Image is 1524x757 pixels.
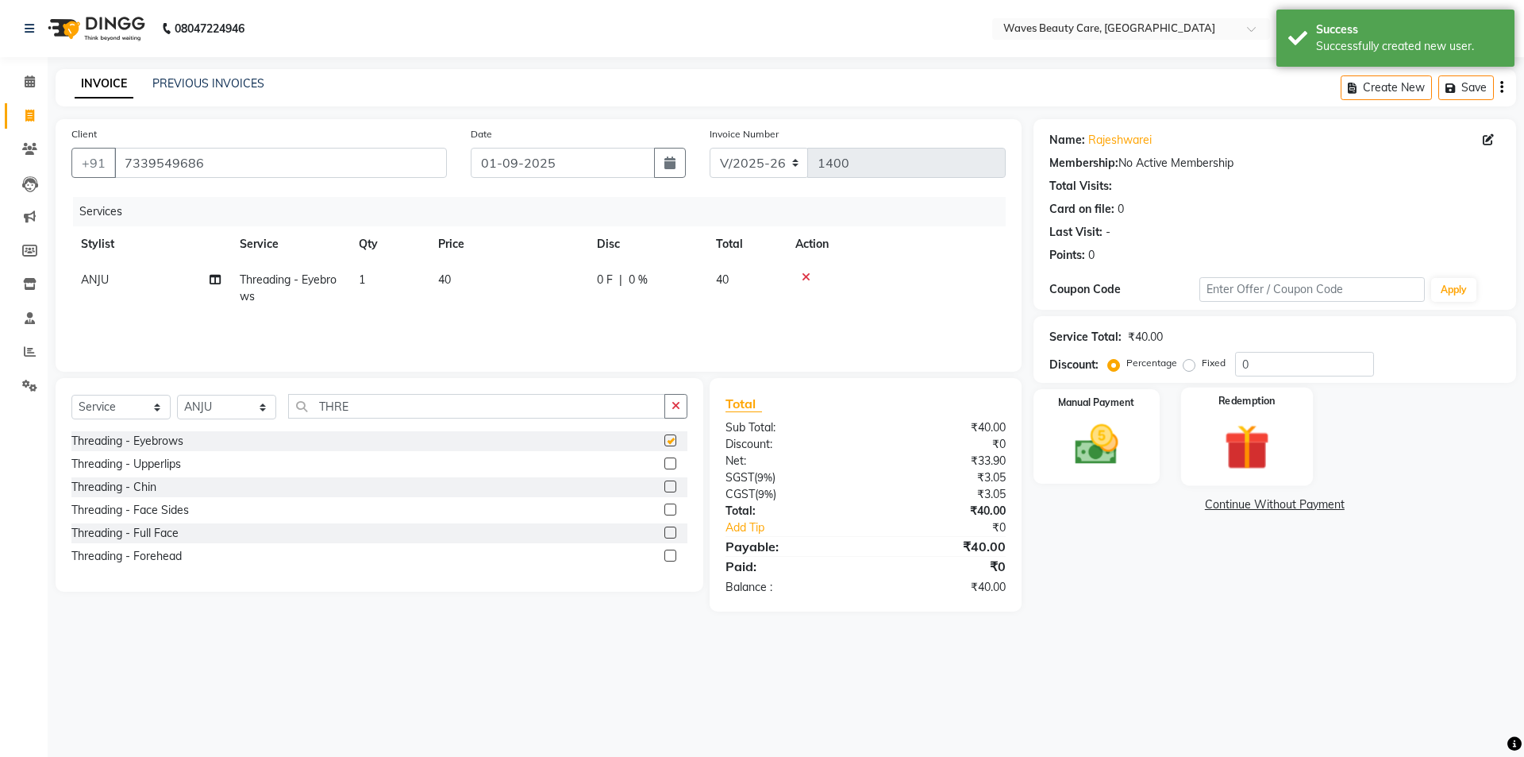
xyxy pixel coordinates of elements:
th: Stylist [71,226,230,262]
div: Payable: [714,537,865,556]
div: ( ) [714,486,865,503]
div: Points: [1049,247,1085,264]
div: Discount: [714,436,865,453]
a: Continue Without Payment [1037,496,1513,513]
img: _gift.svg [1210,419,1283,475]
input: Search or Scan [288,394,665,419]
button: Create New [1341,75,1432,100]
span: 40 [716,272,729,287]
label: Invoice Number [710,127,779,141]
button: Save [1438,75,1494,100]
span: 0 % [629,272,648,288]
div: ₹40.00 [1128,329,1163,346]
th: Qty [349,226,429,262]
th: Price [429,226,587,262]
div: Threading - Eyebrows [71,433,183,450]
th: Action [786,226,1006,262]
a: INVOICE [75,70,133,98]
div: ₹3.05 [865,469,1017,486]
div: Success [1316,21,1503,38]
div: Discount: [1049,357,1099,373]
div: Card on file: [1049,201,1114,218]
span: SGST [725,470,754,485]
img: _cash.svg [1061,419,1133,470]
span: | [619,272,622,288]
input: Search by Name/Mobile/Email/Code [114,148,447,178]
span: CGST [725,487,755,501]
a: Rajeshwarei [1088,132,1152,149]
a: Add Tip [714,519,891,536]
div: Total Visits: [1049,178,1112,195]
label: Percentage [1126,356,1177,370]
button: +91 [71,148,116,178]
div: Net: [714,453,865,469]
div: Balance : [714,579,865,596]
div: Name: [1049,132,1085,149]
label: Date [471,127,492,141]
div: ₹0 [891,519,1017,536]
th: Disc [587,226,706,262]
div: 0 [1088,247,1095,264]
div: 0 [1118,201,1124,218]
span: 9% [758,488,773,500]
div: ₹33.90 [865,453,1017,469]
div: Service Total: [1049,329,1122,346]
div: Total: [714,503,865,519]
span: 40 [438,272,451,287]
div: - [1106,224,1110,241]
div: Threading - Upperlips [71,456,181,473]
label: Redemption [1218,394,1276,409]
b: 08047224946 [175,6,244,51]
div: Last Visit: [1049,224,1103,241]
div: Coupon Code [1049,281,1199,298]
span: Total [725,396,762,412]
div: ₹40.00 [865,419,1017,436]
div: No Active Membership [1049,155,1500,172]
span: 1 [359,272,365,287]
div: ₹40.00 [865,503,1017,519]
a: PREVIOUS INVOICES [152,76,264,91]
span: Threading - Eyebrows [240,272,337,303]
div: ₹0 [865,557,1017,576]
div: ₹40.00 [865,537,1017,556]
div: Threading - Forehead [71,548,182,565]
div: Threading - Face Sides [71,502,189,519]
input: Enter Offer / Coupon Code [1199,277,1425,302]
div: ₹40.00 [865,579,1017,596]
div: Threading - Chin [71,479,156,496]
div: Services [73,197,1018,226]
th: Total [706,226,786,262]
div: Threading - Full Face [71,525,179,542]
button: Apply [1431,278,1476,302]
label: Client [71,127,97,141]
th: Service [230,226,349,262]
label: Fixed [1202,356,1226,370]
div: Sub Total: [714,419,865,436]
div: ₹3.05 [865,486,1017,503]
div: ₹0 [865,436,1017,453]
div: ( ) [714,469,865,486]
span: ANJU [81,272,109,287]
div: Successfully created new user. [1316,38,1503,55]
label: Manual Payment [1058,396,1134,410]
div: Paid: [714,557,865,576]
span: 0 F [597,272,613,288]
span: 9% [757,471,772,484]
div: Membership: [1049,155,1118,172]
img: logo [40,6,149,51]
